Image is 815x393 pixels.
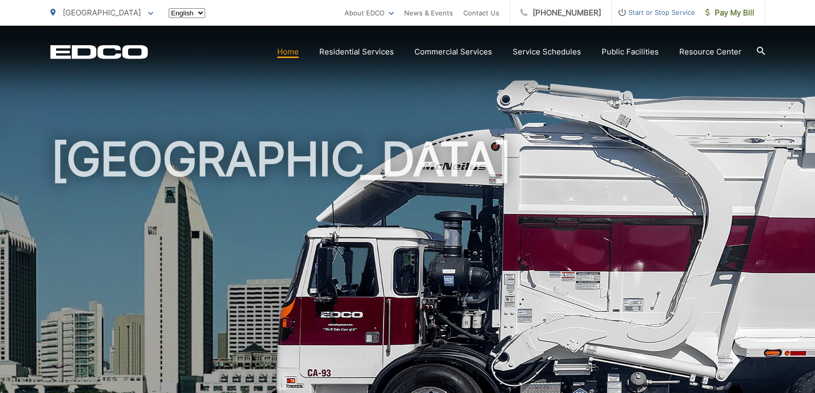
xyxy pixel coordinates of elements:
a: Contact Us [463,7,499,19]
a: Residential Services [319,46,394,58]
a: News & Events [404,7,453,19]
a: Resource Center [679,46,741,58]
select: Select a language [169,8,205,18]
a: Public Facilities [602,46,659,58]
a: Commercial Services [414,46,492,58]
a: EDCD logo. Return to the homepage. [50,45,148,59]
span: [GEOGRAPHIC_DATA] [63,8,141,17]
a: Home [277,46,299,58]
a: Service Schedules [513,46,581,58]
span: Pay My Bill [705,7,754,19]
a: About EDCO [345,7,394,19]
